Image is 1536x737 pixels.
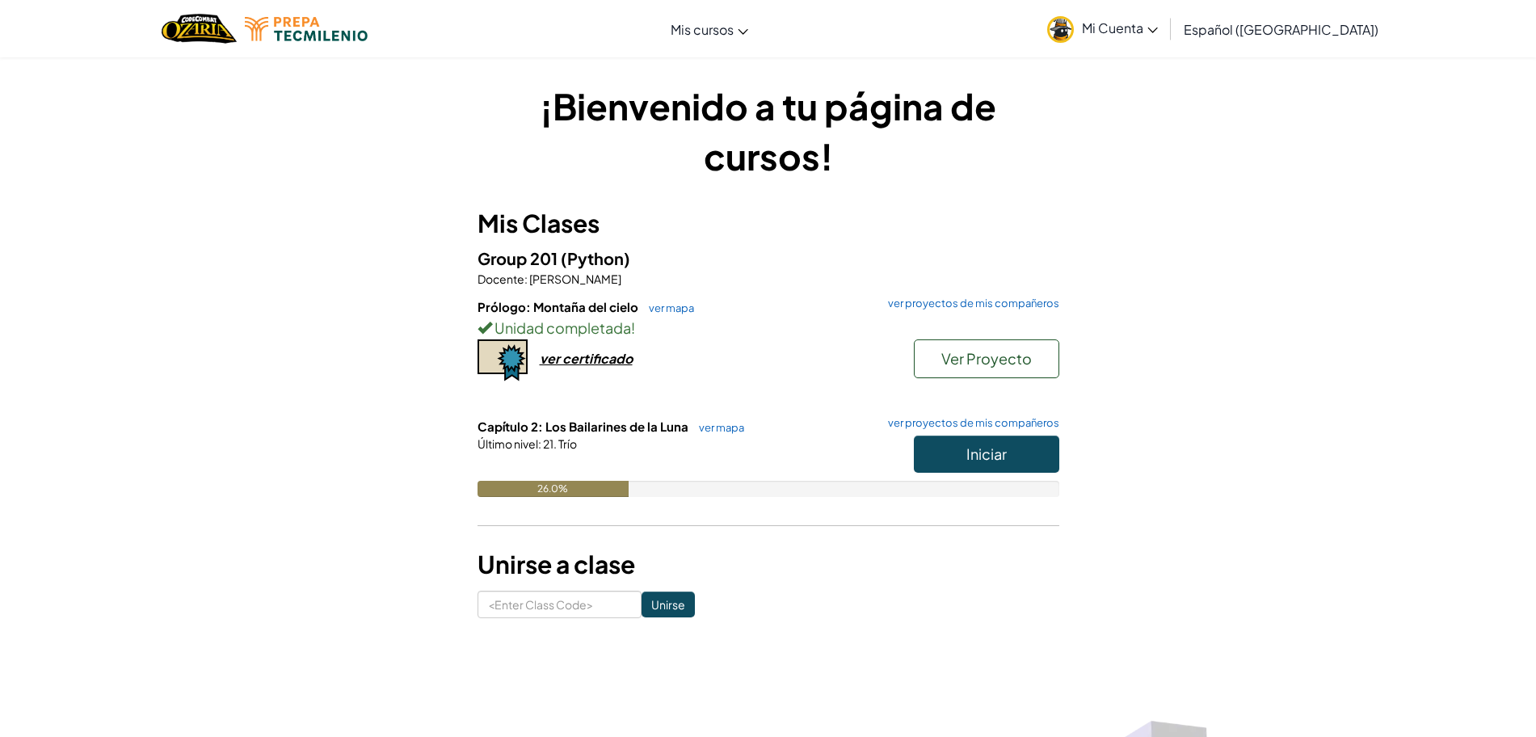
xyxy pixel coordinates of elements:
[671,21,734,38] span: Mis cursos
[631,318,635,337] span: !
[1176,7,1387,51] a: Español ([GEOGRAPHIC_DATA])
[641,301,694,314] a: ver mapa
[478,591,642,618] input: <Enter Class Code>
[478,248,561,268] span: Group 201
[557,436,577,451] span: Trío
[1039,3,1166,54] a: Mi Cuenta
[880,298,1059,309] a: ver proyectos de mis compañeros
[478,81,1059,181] h1: ¡Bienvenido a tu página de cursos!
[941,349,1032,368] span: Ver Proyecto
[478,419,691,434] span: Capítulo 2: Los Bailarines de la Luna
[663,7,756,51] a: Mis cursos
[691,421,744,434] a: ver mapa
[538,436,541,451] span: :
[245,17,368,41] img: Tecmilenio logo
[540,350,633,367] div: ver certificado
[162,12,237,45] img: Home
[528,272,621,286] span: [PERSON_NAME]
[541,436,557,451] span: 21.
[880,418,1059,428] a: ver proyectos de mis compañeros
[162,12,237,45] a: Ozaria by CodeCombat logo
[642,592,695,617] input: Unirse
[966,444,1007,463] span: Iniciar
[914,339,1059,378] button: Ver Proyecto
[492,318,631,337] span: Unidad completada
[524,272,528,286] span: :
[478,339,528,381] img: certificate-icon.png
[478,436,538,451] span: Último nivel
[1082,19,1158,36] span: Mi Cuenta
[478,205,1059,242] h3: Mis Clases
[478,272,524,286] span: Docente
[478,299,641,314] span: Prólogo: Montaña del cielo
[478,481,629,497] div: 26.0%
[914,436,1059,473] button: Iniciar
[478,350,633,367] a: ver certificado
[1047,16,1074,43] img: avatar
[1184,21,1378,38] span: Español ([GEOGRAPHIC_DATA])
[478,546,1059,583] h3: Unirse a clase
[561,248,630,268] span: (Python)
